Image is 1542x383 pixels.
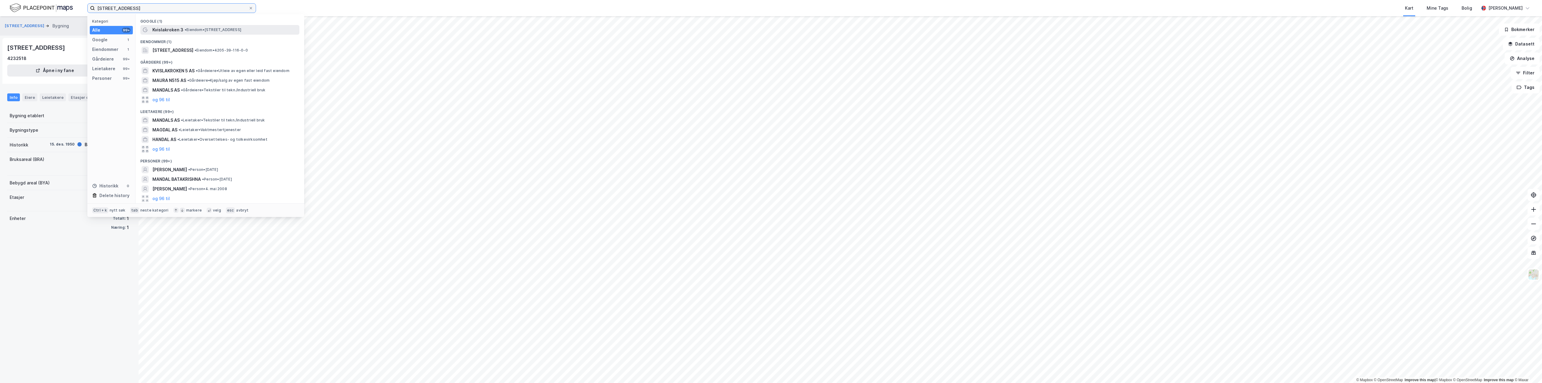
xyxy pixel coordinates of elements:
div: 15. des. 1950 [50,142,75,147]
div: esc [226,207,235,213]
span: Eiendom • 4205-39-116-0-0 [195,48,248,53]
div: 0 [126,184,130,188]
span: • [202,177,204,181]
div: Eiendommer (1) [136,35,304,46]
div: velg [213,208,221,213]
div: Mine Tags [1427,5,1448,12]
span: Person • [DATE] [202,177,232,182]
div: Totalt: [113,216,126,221]
span: Gårdeiere • Utleie av egen eller leid fast eiendom [196,68,289,73]
a: Improve this map [1405,378,1434,382]
div: 1 [126,37,130,42]
div: Google [92,36,108,43]
div: Bygning etablert [10,112,44,119]
div: 1 [126,47,130,52]
div: Google (1) [136,14,304,25]
div: [PERSON_NAME] [1488,5,1523,12]
div: Etasjer og enheter [71,95,108,100]
div: Eiendommer [92,46,118,53]
div: 99+ [122,76,130,81]
div: Alle [92,27,100,34]
div: [STREET_ADDRESS] [7,43,66,52]
div: Personer [92,75,112,82]
span: Leietaker • Tekstiler til tekn./industriell bruk [181,118,265,123]
img: Z [1528,269,1539,280]
span: Gårdeiere • Kjøp/salg av egen fast eiendom [187,78,270,83]
span: • [185,27,186,32]
span: • [188,187,190,191]
span: [STREET_ADDRESS] [152,47,193,54]
div: Leietakere [92,65,115,72]
div: 99+ [122,57,130,61]
input: Søk på adresse, matrikkel, gårdeiere, leietakere eller personer [95,4,248,13]
span: • [187,78,189,83]
a: OpenStreetMap [1374,378,1403,382]
button: [STREET_ADDRESS] [5,23,45,29]
div: Kart [1405,5,1413,12]
button: og 96 til [152,195,170,202]
div: Delete history [99,192,130,199]
div: Bebygd areal (BYA) [10,179,50,187]
div: tab [130,207,139,213]
img: logo.f888ab2527a4732fd821a326f86c7f29.svg [10,3,73,13]
span: [PERSON_NAME] [152,185,187,193]
div: Historikk [92,182,118,190]
div: Personer (99+) [136,154,304,165]
span: Kvislakroken 3 [152,26,183,33]
span: MAGDAL AS [152,126,177,133]
button: Filter [1511,67,1540,79]
div: 99+ [122,28,130,33]
span: • [179,127,180,132]
button: Analyse [1505,52,1540,64]
button: Åpne i ny fane [7,64,102,77]
div: Historikk [10,141,28,149]
div: Kategori [92,19,133,24]
span: Gårdeiere • Tekstiler til tekn./industriell bruk [181,88,265,93]
div: Eiere [22,93,37,101]
div: Ctrl + k [92,207,108,213]
span: • [177,137,179,142]
span: Person • 4. mai 2008 [188,187,227,191]
span: MANDALS AS [152,86,180,94]
div: Bruksareal (BRA) [10,156,44,163]
span: Person • [DATE] [188,167,218,172]
span: [PERSON_NAME] [152,166,187,173]
span: HANDAL AS [152,136,176,143]
span: KVISLAKROKEN 5 AS [152,67,195,74]
div: Bygningstype [10,127,38,134]
div: Info [7,93,20,101]
span: Leietaker • Oversettelses- og tolkevirksomhet [177,137,267,142]
span: • [196,68,198,73]
div: Bolig [1462,5,1472,12]
button: og 96 til [152,96,170,103]
div: Etasjer [10,194,24,201]
div: Leietakere [40,93,66,101]
span: MANDALS AS [152,117,180,124]
div: nytt søk [110,208,126,213]
button: Tags [1512,81,1540,93]
span: • [181,88,183,92]
div: Gårdeiere (99+) [136,55,304,66]
a: OpenStreetMap [1453,378,1482,382]
div: | [1356,377,1528,383]
span: • [181,118,183,122]
div: Kontrollprogram for chat [1512,354,1542,383]
span: MAURA N515 AS [152,77,186,84]
a: Mapbox [1356,378,1373,382]
div: 4232518 [7,55,27,62]
button: og 96 til [152,146,170,153]
iframe: Chat Widget [1512,354,1542,383]
div: Næring: [111,225,126,230]
div: 1 [127,215,129,222]
div: neste kategori [140,208,169,213]
a: Mapbox [1435,378,1452,382]
div: Enheter [10,215,26,222]
span: Eiendom • [STREET_ADDRESS] [185,27,241,32]
span: • [195,48,196,52]
div: markere [186,208,202,213]
div: avbryt [236,208,248,213]
div: Bygning [52,22,69,30]
span: MANDAL BATAKRISHNA [152,176,201,183]
span: • [188,167,190,172]
a: Improve this map [1484,378,1514,382]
